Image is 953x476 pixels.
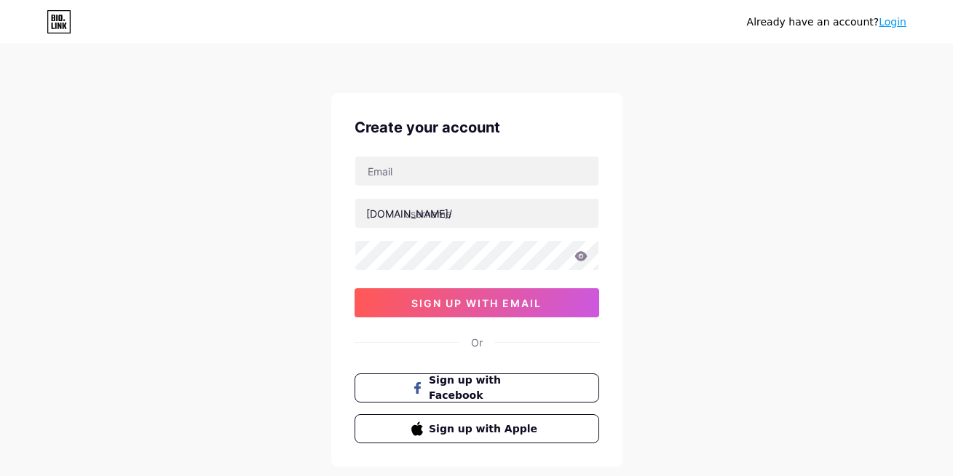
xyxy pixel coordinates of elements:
div: Already have an account? [747,15,906,30]
div: Or [471,335,483,350]
button: Sign up with Facebook [355,373,599,402]
button: sign up with email [355,288,599,317]
span: Sign up with Facebook [429,373,542,403]
span: Sign up with Apple [429,421,542,437]
span: sign up with email [411,297,542,309]
a: Login [879,16,906,28]
button: Sign up with Apple [355,414,599,443]
input: Email [355,156,598,186]
div: [DOMAIN_NAME]/ [366,206,452,221]
div: Create your account [355,116,599,138]
input: username [355,199,598,228]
